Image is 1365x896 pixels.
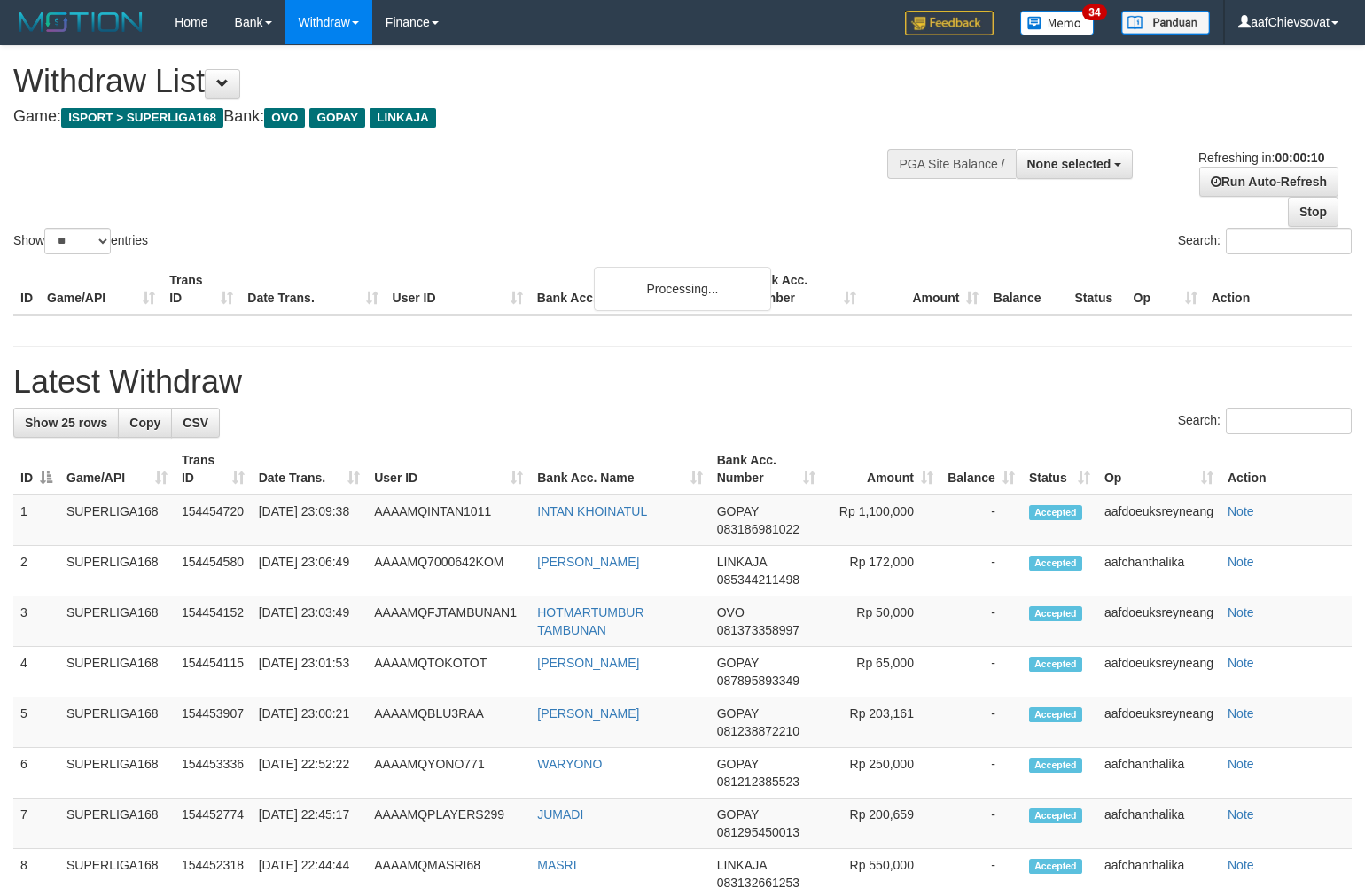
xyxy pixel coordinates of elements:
[1027,157,1111,171] span: None selected
[252,697,368,748] td: [DATE] 23:00:21
[370,108,436,128] span: LINKAJA
[717,656,759,670] span: GOPAY
[537,656,639,670] a: [PERSON_NAME]
[986,264,1067,315] th: Balance
[367,444,530,495] th: User ID: activate to sort column ascending
[1082,4,1106,20] span: 34
[175,444,252,495] th: Trans ID: activate to sort column ascending
[905,11,994,35] img: Feedback.jpg
[1097,444,1221,495] th: Op: activate to sort column ascending
[717,522,799,536] span: Copy 083186981022 to clipboard
[741,264,863,315] th: Bank Acc. Number
[1226,228,1352,254] input: Search:
[1029,505,1082,520] span: Accepted
[1097,647,1221,697] td: aafdoeuksreyneang
[61,108,223,128] span: ISPORT > SUPERLIGA168
[1029,556,1082,571] span: Accepted
[887,149,1015,179] div: PGA Site Balance /
[1198,151,1324,165] span: Refreshing in:
[530,444,709,495] th: Bank Acc. Name: activate to sort column ascending
[717,605,745,619] span: OVO
[823,444,940,495] th: Amount: activate to sort column ascending
[1029,808,1082,823] span: Accepted
[1288,197,1338,227] a: Stop
[367,697,530,748] td: AAAAMQBLU3RAA
[13,108,893,126] h4: Game: Bank:
[13,228,148,254] label: Show entries
[171,408,220,438] a: CSV
[863,264,986,315] th: Amount
[175,647,252,697] td: 154454115
[367,647,530,697] td: AAAAMQTOKOTOT
[13,9,148,35] img: MOTION_logo.png
[717,573,799,587] span: Copy 085344211498 to clipboard
[175,748,252,799] td: 154453336
[940,495,1022,546] td: -
[1228,605,1254,619] a: Note
[823,596,940,647] td: Rp 50,000
[13,264,40,315] th: ID
[175,799,252,849] td: 154452774
[823,799,940,849] td: Rp 200,659
[1205,264,1352,315] th: Action
[717,504,759,518] span: GOPAY
[1097,596,1221,647] td: aafdoeuksreyneang
[717,555,767,569] span: LINKAJA
[1016,149,1134,179] button: None selected
[44,228,111,254] select: Showentries
[823,546,940,596] td: Rp 172,000
[1228,858,1254,872] a: Note
[537,504,647,518] a: INTAN KHOINATUL
[175,495,252,546] td: 154454720
[367,546,530,596] td: AAAAMQ7000642KOM
[537,706,639,721] a: [PERSON_NAME]
[59,697,175,748] td: SUPERLIGA168
[1275,151,1324,165] strong: 00:00:10
[1097,748,1221,799] td: aafchanthalika
[40,264,162,315] th: Game/API
[940,546,1022,596] td: -
[1029,859,1082,874] span: Accepted
[823,697,940,748] td: Rp 203,161
[1228,807,1254,822] a: Note
[1020,11,1095,35] img: Button%20Memo.svg
[1228,504,1254,518] a: Note
[594,267,771,311] div: Processing...
[1022,444,1097,495] th: Status: activate to sort column ascending
[530,264,741,315] th: Bank Acc. Name
[1226,408,1352,434] input: Search:
[367,596,530,647] td: AAAAMQFJTAMBUNAN1
[367,748,530,799] td: AAAAMQYONO771
[1228,757,1254,771] a: Note
[264,108,305,128] span: OVO
[717,724,799,738] span: Copy 081238872210 to clipboard
[118,408,172,438] a: Copy
[717,706,759,721] span: GOPAY
[13,748,59,799] td: 6
[537,757,602,771] a: WARYONO
[252,495,368,546] td: [DATE] 23:09:38
[13,647,59,697] td: 4
[13,596,59,647] td: 3
[537,807,583,822] a: JUMADI
[717,876,799,890] span: Copy 083132661253 to clipboard
[1178,228,1352,254] label: Search:
[940,799,1022,849] td: -
[175,697,252,748] td: 154453907
[1228,706,1254,721] a: Note
[13,697,59,748] td: 5
[717,674,799,688] span: Copy 087895893349 to clipboard
[940,647,1022,697] td: -
[717,775,799,789] span: Copy 081212385523 to clipboard
[940,596,1022,647] td: -
[1097,799,1221,849] td: aafchanthalika
[175,546,252,596] td: 154454580
[1097,697,1221,748] td: aafdoeuksreyneang
[13,64,893,99] h1: Withdraw List
[129,416,160,430] span: Copy
[717,858,767,872] span: LINKAJA
[13,495,59,546] td: 1
[1029,606,1082,621] span: Accepted
[59,799,175,849] td: SUPERLIGA168
[717,757,759,771] span: GOPAY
